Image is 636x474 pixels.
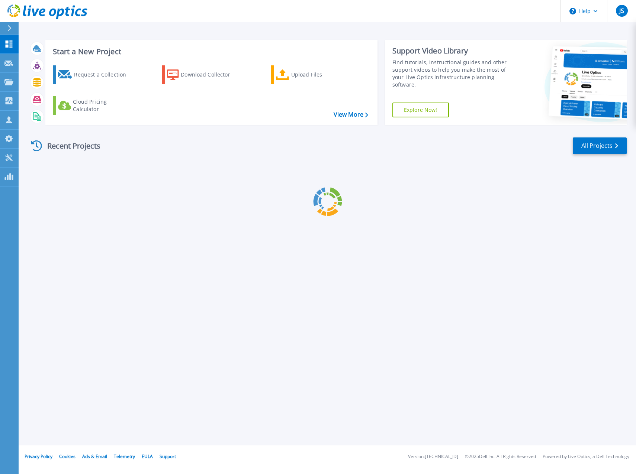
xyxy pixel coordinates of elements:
[82,453,107,460] a: Ads & Email
[291,67,351,82] div: Upload Files
[160,453,176,460] a: Support
[334,111,368,118] a: View More
[73,98,132,113] div: Cloud Pricing Calculator
[465,454,536,459] li: © 2025 Dell Inc. All Rights Reserved
[392,46,515,56] div: Support Video Library
[619,8,624,14] span: JS
[142,453,153,460] a: EULA
[573,137,627,154] a: All Projects
[25,453,52,460] a: Privacy Policy
[392,59,515,88] div: Find tutorials, instructional guides and other support videos to help you make the most of your L...
[59,453,76,460] a: Cookies
[53,96,136,115] a: Cloud Pricing Calculator
[53,48,368,56] h3: Start a New Project
[271,65,354,84] a: Upload Files
[392,103,449,117] a: Explore Now!
[114,453,135,460] a: Telemetry
[162,65,245,84] a: Download Collector
[543,454,629,459] li: Powered by Live Optics, a Dell Technology
[408,454,458,459] li: Version: [TECHNICAL_ID]
[29,137,110,155] div: Recent Projects
[53,65,136,84] a: Request a Collection
[181,67,240,82] div: Download Collector
[74,67,134,82] div: Request a Collection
